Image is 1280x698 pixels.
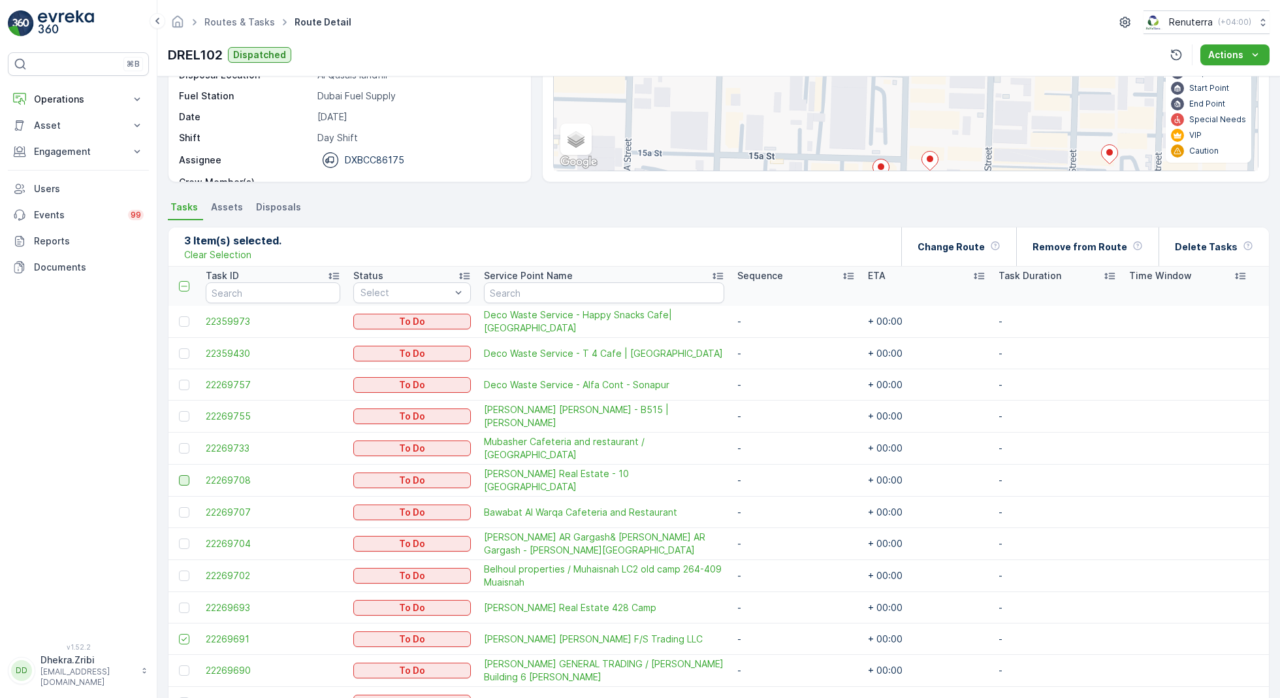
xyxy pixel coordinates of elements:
[399,410,425,423] p: To Do
[206,378,340,391] a: 22269757
[206,601,340,614] a: 22269693
[1175,241,1238,254] p: Delete Tasks
[731,560,861,592] td: -
[484,282,724,303] input: Search
[1189,99,1225,109] p: End Point
[484,347,724,360] a: Deco Waste Service - T 4 Cafe | Muhsinah
[353,473,471,488] button: To Do
[353,314,471,329] button: To Do
[399,633,425,646] p: To Do
[233,48,286,61] p: Dispatched
[484,531,724,557] a: Mr.Hussain AR Gargash& Nabil AR Gargash - Mushraf Building
[399,378,425,391] p: To Do
[353,663,471,678] button: To Do
[861,306,992,338] td: + 00:00
[179,571,189,581] div: Toggle Row Selected
[992,528,1123,560] td: -
[353,440,471,456] button: To Do
[992,465,1123,497] td: -
[861,560,992,592] td: + 00:00
[179,475,189,486] div: Toggle Row Selected
[8,654,149,688] button: DDDhekra.Zribi[EMAIL_ADDRESS][DOMAIN_NAME]
[8,254,149,280] a: Documents
[999,269,1061,282] p: Task Duration
[206,315,340,328] a: 22359973
[317,131,517,144] p: Day Shift
[731,401,861,433] td: -
[918,241,985,254] p: Change Route
[731,497,861,528] td: -
[731,528,861,560] td: -
[179,634,189,644] div: Toggle Row Selected
[317,176,517,189] p: -
[861,369,992,401] td: + 00:00
[484,657,724,684] span: [PERSON_NAME] GENERAL TRADING / [PERSON_NAME] Building 6 [PERSON_NAME]
[179,411,189,422] div: Toggle Row Selected
[228,47,291,63] button: Dispatched
[484,633,724,646] span: [PERSON_NAME] [PERSON_NAME] F/S Trading LLC
[206,410,340,423] a: 22269755
[353,536,471,552] button: To Do
[206,474,340,487] span: 22269708
[345,154,404,167] p: DXBCC86175
[179,665,189,676] div: Toggle Row Selected
[731,655,861,687] td: -
[8,112,149,139] button: Asset
[484,467,724,493] a: Sankalp Real Estate - 10 Ras Al Khor
[737,269,783,282] p: Sequence
[1189,114,1246,125] p: Special Needs
[484,506,724,519] span: Bawabat Al Warqa Cafeteria and Restaurant
[179,507,189,518] div: Toggle Row Selected
[731,623,861,655] td: -
[179,131,312,144] p: Shift
[40,654,135,667] p: Dhekra.Zribi
[206,569,340,582] a: 22269702
[484,467,724,493] span: [PERSON_NAME] Real Estate - 10 [GEOGRAPHIC_DATA]
[484,378,724,391] a: Deco Waste Service - Alfa Cont - Sonapur
[1169,16,1213,29] p: Renuterra
[731,465,861,497] td: -
[206,442,340,455] span: 22269733
[731,338,861,369] td: -
[353,568,471,584] button: To Do
[184,248,251,261] p: Clear Selection
[399,569,425,582] p: To Do
[179,539,189,549] div: Toggle Row Selected
[861,623,992,655] td: + 00:00
[992,560,1123,592] td: -
[127,59,140,69] p: ⌘B
[731,592,861,623] td: -
[8,202,149,228] a: Events99
[34,235,144,248] p: Reports
[992,401,1123,433] td: -
[484,563,724,589] a: Belhoul properties / Muhaisnah LC2 old camp 264-409 Muaisnah
[353,346,471,361] button: To Do
[399,442,425,455] p: To Do
[206,633,340,646] a: 22269691
[38,10,94,37] img: logo_light-DOdMpM7g.png
[179,176,312,189] p: Crew Member(s)
[731,433,861,465] td: -
[179,110,312,124] p: Date
[353,408,471,424] button: To Do
[1144,10,1270,34] button: Renuterra(+04:00)
[206,347,340,360] a: 22359430
[399,347,425,360] p: To Do
[8,228,149,254] a: Reports
[34,261,144,274] p: Documents
[992,655,1123,687] td: -
[184,233,281,248] p: 3 Item(s) selected.
[1032,241,1127,254] p: Remove from Route
[206,506,340,519] a: 22269707
[992,433,1123,465] td: -
[206,269,239,282] p: Task ID
[1129,269,1192,282] p: Time Window
[8,139,149,165] button: Engagement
